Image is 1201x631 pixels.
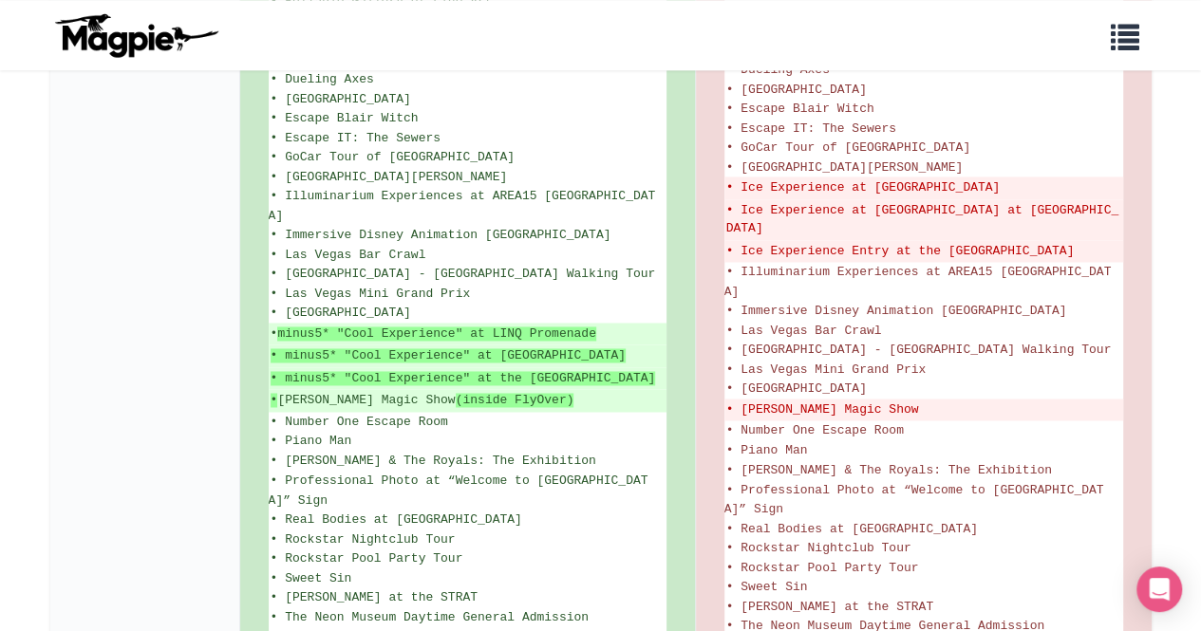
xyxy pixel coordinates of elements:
span: • [PERSON_NAME] at the STRAT [271,589,478,603]
span: • [GEOGRAPHIC_DATA] - [GEOGRAPHIC_DATA] Walking Tour [271,267,656,281]
del: • [PERSON_NAME] Magic Show [726,400,1121,419]
span: • Professional Photo at “Welcome to [GEOGRAPHIC_DATA]” Sign [269,473,648,507]
span: • Dueling Axes [271,72,374,86]
span: • Las Vegas Bar Crawl [271,248,426,262]
span: • Immersive Disney Animation [GEOGRAPHIC_DATA] [726,304,1067,318]
span: • [GEOGRAPHIC_DATA] [726,83,867,97]
span: • [GEOGRAPHIC_DATA] - [GEOGRAPHIC_DATA] Walking Tour [726,343,1112,357]
span: • [GEOGRAPHIC_DATA] [271,92,411,106]
span: • [PERSON_NAME] & The Royals: The Exhibition [271,454,596,468]
strong: • minus5* "Cool Experience" at the [GEOGRAPHIC_DATA] [271,371,656,385]
span: • Number One Escape Room [271,415,448,429]
span: • Escape Blair Witch [726,102,874,116]
span: • Real Bodies at [GEOGRAPHIC_DATA] [726,521,978,535]
span: • Las Vegas Mini Grand Prix [271,287,471,301]
ins: [PERSON_NAME] Magic Show [271,391,665,410]
span: • Real Bodies at [GEOGRAPHIC_DATA] [271,511,522,526]
span: • GoCar Tour of [GEOGRAPHIC_DATA] [726,140,970,155]
strong: (inside FlyOver) [456,393,574,407]
span: • Sweet Sin [726,579,808,593]
strong: • minus5* "Cool Experience" at [GEOGRAPHIC_DATA] [271,348,626,362]
span: • Immersive Disney Animation [GEOGRAPHIC_DATA] [271,228,611,242]
span: • Rockstar Pool Party Tour [271,550,463,565]
del: • Ice Experience at [GEOGRAPHIC_DATA] [726,178,1121,197]
span: • Number One Escape Room [726,423,904,437]
span: • Professional Photo at “Welcome to [GEOGRAPHIC_DATA]” Sign [724,482,1104,516]
span: • [GEOGRAPHIC_DATA] [271,306,411,320]
span: • [PERSON_NAME] at the STRAT [726,599,933,613]
span: • Escape IT: The Sewers [271,131,441,145]
span: • Piano Man [726,443,808,457]
span: • [GEOGRAPHIC_DATA][PERSON_NAME] [271,170,508,184]
span: • Escape Blair Witch [271,111,419,125]
del: • Ice Experience at [GEOGRAPHIC_DATA] at [GEOGRAPHIC_DATA] [726,201,1121,238]
span: • [GEOGRAPHIC_DATA][PERSON_NAME] [726,160,964,175]
span: • Illuminarium Experiences at AREA15 [GEOGRAPHIC_DATA] [269,189,656,223]
span: • Sweet Sin [271,570,352,585]
img: logo-ab69f6fb50320c5b225c76a69d11143b.png [50,12,221,58]
span: • Rockstar Nightclub Tour [271,531,456,546]
span: • Las Vegas Mini Grand Prix [726,362,927,377]
strong: minus5* "Cool Experience" at LINQ Promenade [277,326,595,341]
strong: • [271,393,278,407]
span: • Rockstar Pool Party Tour [726,560,919,574]
span: • [GEOGRAPHIC_DATA] [726,381,867,396]
span: • The Neon Museum Daytime General Admission [271,609,589,623]
ins: • [271,325,665,343]
span: • GoCar Tour of [GEOGRAPHIC_DATA] [271,150,515,164]
div: Open Intercom Messenger [1136,566,1182,612]
span: • Piano Man [271,434,352,448]
span: • Escape IT: The Sewers [726,121,896,136]
span: • Rockstar Nightclub Tour [726,540,911,554]
span: • [PERSON_NAME] & The Royals: The Exhibition [726,462,1052,476]
span: • Illuminarium Experiences at AREA15 [GEOGRAPHIC_DATA] [724,265,1112,299]
span: • Las Vegas Bar Crawl [726,324,882,338]
del: • Ice Experience Entry at the [GEOGRAPHIC_DATA] [726,242,1121,261]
